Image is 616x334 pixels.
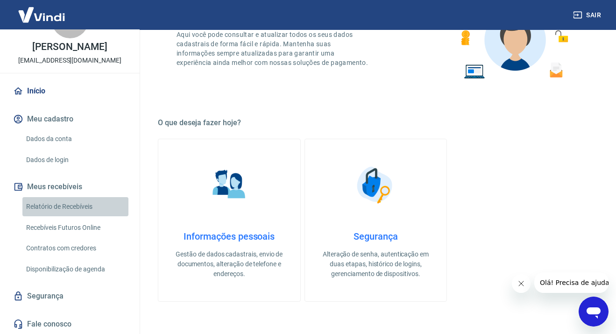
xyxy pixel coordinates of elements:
[534,272,609,293] iframe: Mensagem da empresa
[18,56,121,65] p: [EMAIL_ADDRESS][DOMAIN_NAME]
[512,274,531,293] iframe: Fechar mensagem
[22,260,128,279] a: Disponibilização de agenda
[6,7,78,14] span: Olá! Precisa de ajuda?
[320,231,432,242] h4: Segurança
[11,81,128,101] a: Início
[206,162,253,208] img: Informações pessoais
[11,177,128,197] button: Meus recebíveis
[320,249,432,279] p: Alteração de senha, autenticação em duas etapas, histórico de logins, gerenciamento de dispositivos.
[11,286,128,306] a: Segurança
[304,139,447,302] a: SegurançaSegurançaAlteração de senha, autenticação em duas etapas, histórico de logins, gerenciam...
[579,297,609,327] iframe: Botão para abrir a janela de mensagens
[32,42,107,52] p: [PERSON_NAME]
[571,7,605,24] button: Sair
[22,239,128,258] a: Contratos com credores
[11,109,128,129] button: Meu cadastro
[22,197,128,216] a: Relatório de Recebíveis
[22,150,128,170] a: Dados de login
[173,231,285,242] h4: Informações pessoais
[11,0,72,29] img: Vindi
[177,30,370,67] p: Aqui você pode consultar e atualizar todos os seus dados cadastrais de forma fácil e rápida. Mant...
[173,249,285,279] p: Gestão de dados cadastrais, envio de documentos, alteração de telefone e endereços.
[22,218,128,237] a: Recebíveis Futuros Online
[158,118,594,128] h5: O que deseja fazer hoje?
[22,129,128,149] a: Dados da conta
[352,162,399,208] img: Segurança
[158,139,301,302] a: Informações pessoaisInformações pessoaisGestão de dados cadastrais, envio de documentos, alteraçã...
